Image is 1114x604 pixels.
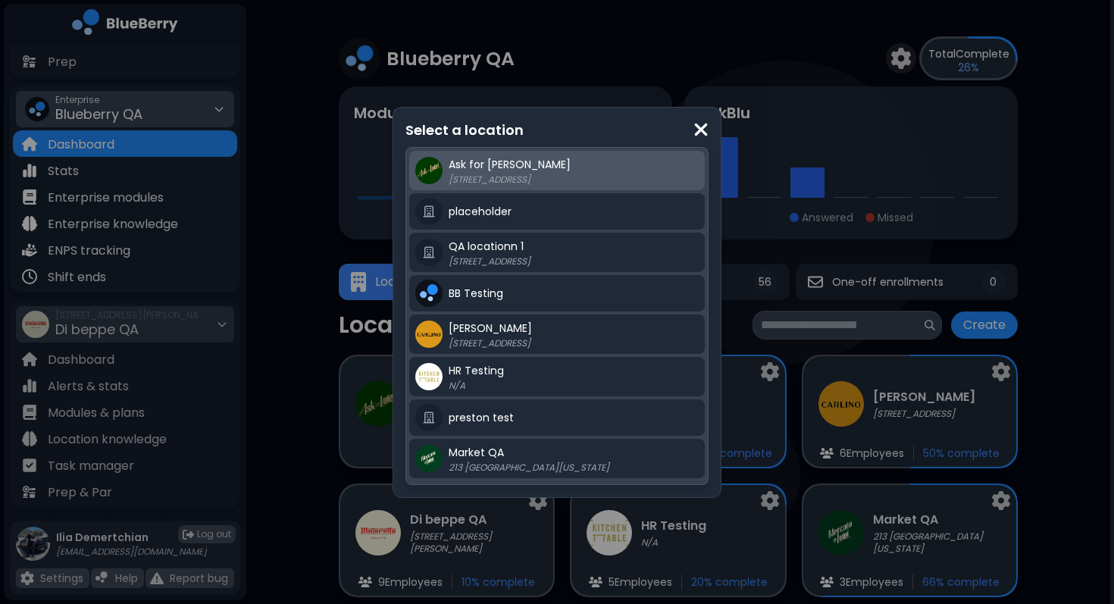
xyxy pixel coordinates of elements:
p: [STREET_ADDRESS] [449,174,638,186]
img: company thumbnail [415,280,443,307]
p: [STREET_ADDRESS] [449,337,638,349]
p: Select a location [405,120,709,141]
span: HR Testing [449,363,504,378]
span: [PERSON_NAME] [449,321,532,336]
p: N/A [449,380,638,392]
p: [STREET_ADDRESS] [449,255,638,268]
img: company thumbnail [415,157,443,184]
img: company thumbnail [415,321,443,348]
img: company thumbnail [415,363,443,390]
span: Market QA [449,445,504,460]
span: QA locationn 1 [449,239,524,254]
span: preston test [449,410,514,425]
img: close icon [693,120,709,140]
span: Ask for [PERSON_NAME] [449,157,571,172]
p: 213 [GEOGRAPHIC_DATA][US_STATE] [449,462,638,474]
span: BB Testing [449,286,503,301]
img: company thumbnail [415,445,443,472]
span: placeholder [449,204,512,219]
